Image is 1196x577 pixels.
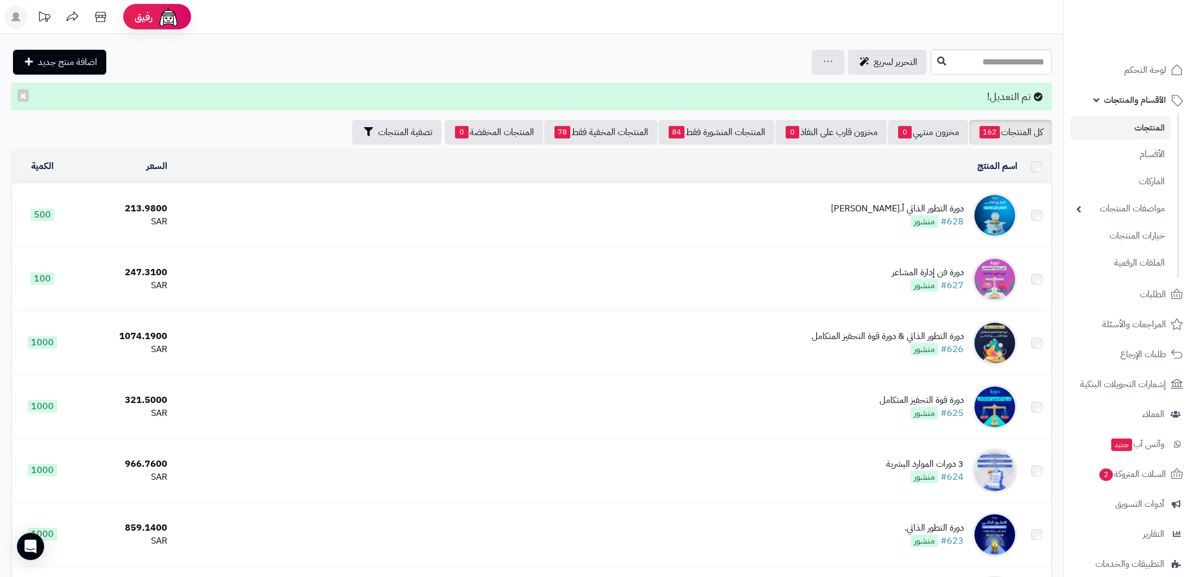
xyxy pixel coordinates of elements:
img: 3 دورات الموارد البشرية [972,448,1017,493]
span: التطبيقات والخدمات [1095,556,1164,572]
a: طلبات الإرجاع [1071,341,1189,368]
span: منشور [911,343,938,355]
a: #627 [941,279,964,292]
span: الأقسام والمنتجات [1104,92,1166,108]
a: الأقسام [1071,142,1171,167]
div: دورة التطور الذاتي أ.[PERSON_NAME] [831,202,964,215]
img: دورة التطور الذاتي. [972,512,1017,557]
div: 859.1400 [77,522,167,535]
span: العملاء [1142,406,1164,422]
img: دورة قوة التحفيز المتكامل [972,384,1017,430]
span: 162 [980,126,1000,138]
div: 213.9800 [77,202,167,215]
a: المنتجات المنشورة فقط84 [658,120,774,145]
div: 321.5000 [77,394,167,407]
div: دورة التطور الذاتي. [904,522,964,535]
span: تصفية المنتجات [378,125,432,139]
a: اضافة منتج جديد [13,50,106,75]
a: #625 [941,406,964,420]
div: 966.7600 [77,458,167,471]
a: التقارير [1071,520,1189,548]
span: منشور [911,215,938,228]
a: وآتس آبجديد [1071,431,1189,458]
a: #626 [941,342,964,356]
img: دورة التطور الذاتي أ.فهد بن مسلم [972,193,1017,238]
span: 78 [554,126,570,138]
span: اضافة منتج جديد [38,55,97,69]
span: 2 [1099,468,1113,481]
img: logo-2.png [1119,31,1185,54]
span: الطلبات [1140,287,1166,302]
a: إشعارات التحويلات البنكية [1071,371,1189,398]
a: #628 [941,215,964,228]
div: SAR [77,215,167,228]
a: كل المنتجات162 [969,120,1052,145]
span: رفيق [135,10,153,24]
span: 1000 [28,336,57,349]
img: دورة فن إدارة المشاعر [972,257,1017,302]
span: منشور [911,279,938,292]
span: منشور [911,471,938,483]
div: دورة التطور الذاتي & دورة قوة التحفيز المتكامل [812,330,964,343]
span: منشور [911,535,938,547]
span: التحرير لسريع [874,55,917,69]
span: التقارير [1143,526,1164,542]
img: دورة التطور الذاتي & دورة قوة التحفيز المتكامل [972,320,1017,366]
span: إشعارات التحويلات البنكية [1080,376,1166,392]
span: المراجعات والأسئلة [1102,316,1166,332]
a: أدوات التسويق [1071,491,1189,518]
a: الطلبات [1071,281,1189,308]
div: SAR [77,407,167,420]
a: العملاء [1071,401,1189,428]
a: مواصفات المنتجات [1071,197,1171,221]
a: الكمية [31,159,54,173]
span: 0 [786,126,799,138]
a: السعر [146,159,167,173]
div: SAR [77,535,167,548]
a: لوحة التحكم [1071,57,1189,84]
span: 0 [898,126,912,138]
div: SAR [77,343,167,356]
span: 1000 [28,528,57,540]
span: السلات المتروكة [1098,466,1166,482]
span: 84 [669,126,684,138]
span: 500 [31,209,54,221]
button: × [18,89,29,102]
a: المنتجات المخفضة0 [445,120,543,145]
a: مخزون منتهي0 [888,120,968,145]
div: SAR [77,471,167,484]
div: دورة فن إدارة المشاعر [892,266,964,279]
div: 247.3100 [77,266,167,279]
span: وآتس آب [1110,436,1164,452]
span: 1000 [28,400,57,413]
span: منشور [911,407,938,419]
a: الماركات [1071,170,1171,194]
button: تصفية المنتجات [352,120,441,145]
span: 100 [31,272,54,285]
a: #624 [941,470,964,484]
a: مخزون قارب على النفاذ0 [775,120,887,145]
a: السلات المتروكة2 [1071,461,1189,488]
span: طلبات الإرجاع [1120,346,1166,362]
a: الملفات الرقمية [1071,251,1171,275]
div: تم التعديل! [11,83,1052,110]
span: لوحة التحكم [1124,62,1166,78]
span: 1000 [28,464,57,476]
a: تحديثات المنصة [30,6,58,31]
a: المنتجات [1071,116,1171,140]
span: 0 [455,126,469,138]
span: جديد [1111,439,1132,451]
span: أدوات التسويق [1115,496,1164,512]
a: اسم المنتج [977,159,1017,173]
div: دورة قوة التحفيز المتكامل [879,394,964,407]
div: Open Intercom Messenger [17,533,44,560]
div: 1074.1900 [77,330,167,343]
a: المنتجات المخفية فقط78 [544,120,657,145]
div: SAR [77,279,167,292]
a: التحرير لسريع [848,50,926,75]
a: خيارات المنتجات [1071,224,1171,248]
a: المراجعات والأسئلة [1071,311,1189,338]
div: 3 دورات الموارد البشرية [886,458,964,471]
img: ai-face.png [157,6,180,28]
a: #623 [941,534,964,548]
